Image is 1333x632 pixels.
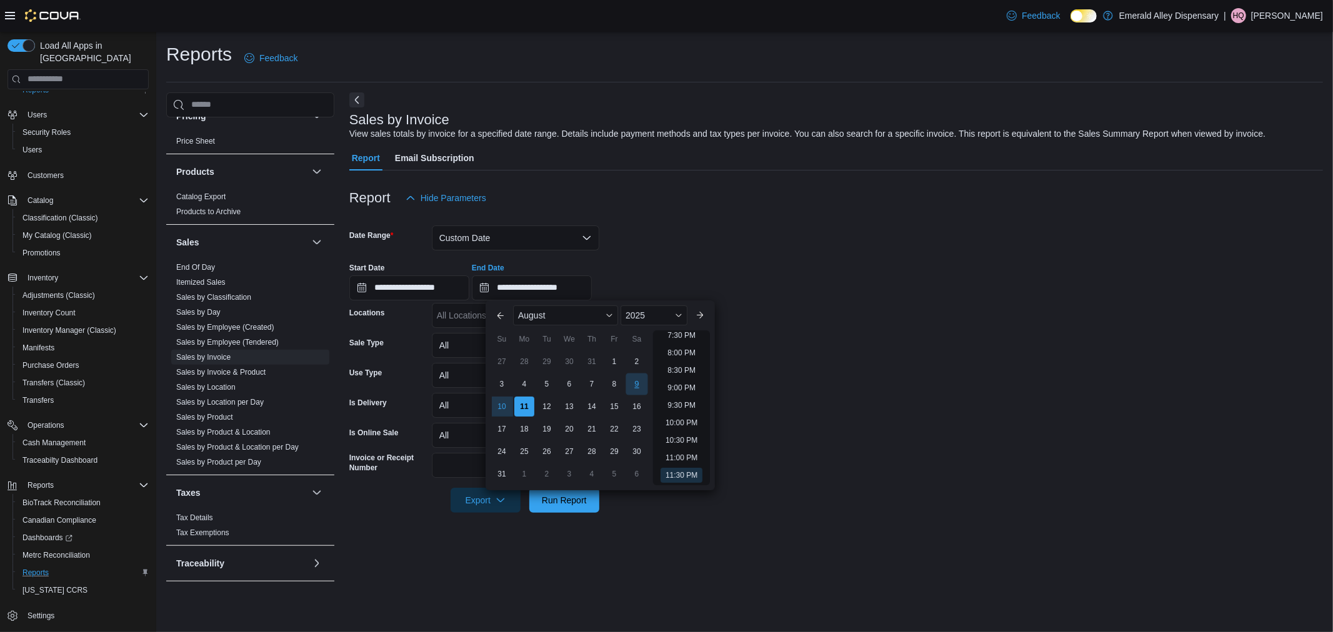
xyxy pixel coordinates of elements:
[22,145,42,155] span: Users
[176,277,226,287] span: Itemized Sales
[17,125,76,140] a: Security Roles
[542,494,587,506] span: Run Report
[472,263,504,273] label: End Date
[22,127,71,137] span: Security Roles
[349,338,384,348] label: Sale Type
[12,227,154,244] button: My Catalog (Classic)
[17,125,149,140] span: Security Roles
[349,428,399,438] label: Is Online Sale
[662,328,701,343] li: 7:30 PM
[176,307,221,317] span: Sales by Day
[627,464,647,484] div: day-6
[176,412,233,422] span: Sales by Product
[352,146,380,170] span: Report
[492,419,512,439] div: day-17
[514,374,534,394] div: day-4
[17,583,92,598] a: [US_STATE] CCRS
[166,189,334,224] div: Products
[176,427,271,437] span: Sales by Product & Location
[1071,9,1097,22] input: Dark Mode
[17,210,103,225] a: Classification (Classic)
[176,557,224,570] h3: Traceability
[17,548,149,563] span: Metrc Reconciliation
[1233,8,1244,23] span: HQ
[537,374,557,394] div: day-5
[22,438,86,448] span: Cash Management
[17,393,59,408] a: Transfers
[176,165,307,178] button: Products
[35,39,149,64] span: Load All Apps in [GEOGRAPHIC_DATA]
[27,611,54,621] span: Settings
[690,305,710,325] button: Next month
[432,393,599,418] button: All
[176,236,307,249] button: Sales
[176,458,261,467] a: Sales by Product per Day
[432,363,599,388] button: All
[22,167,149,183] span: Customers
[2,606,154,625] button: Settings
[492,397,512,417] div: day-10
[22,533,72,543] span: Dashboards
[661,415,702,430] li: 10:00 PM
[604,329,624,349] div: Fr
[537,397,557,417] div: day-12
[17,288,100,303] a: Adjustments (Classic)
[176,442,299,452] span: Sales by Product & Location per Day
[22,107,149,122] span: Users
[492,442,512,462] div: day-24
[17,245,149,260] span: Promotions
[2,106,154,124] button: Users
[12,141,154,159] button: Users
[514,352,534,372] div: day-28
[17,530,77,545] a: Dashboards
[166,510,334,545] div: Taxes
[176,338,279,347] a: Sales by Employee (Tendered)
[513,305,618,325] div: Button. Open the month selector. August is currently selected.
[22,248,61,258] span: Promotions
[22,270,149,285] span: Inventory
[12,546,154,564] button: Metrc Reconciliation
[349,275,469,300] input: Press the down key to open a popover containing a calendar.
[176,528,229,537] a: Tax Exemptions
[22,455,97,465] span: Traceabilty Dashboard
[451,488,521,513] button: Export
[176,382,236,392] span: Sales by Location
[582,419,602,439] div: day-21
[604,442,624,462] div: day-29
[309,556,324,571] button: Traceability
[176,236,199,249] h3: Sales
[492,329,512,349] div: Su
[166,134,334,154] div: Pricing
[1119,8,1219,23] p: Emerald Alley Dispensary
[582,464,602,484] div: day-4
[604,397,624,417] div: day-15
[349,190,391,205] h3: Report
[17,340,149,355] span: Manifests
[2,269,154,287] button: Inventory
[421,192,486,204] span: Hide Parameters
[604,352,624,372] div: day-1
[176,323,274,332] a: Sales by Employee (Created)
[176,513,213,522] a: Tax Details
[1231,8,1246,23] div: Hunter Quinten
[176,398,264,407] a: Sales by Location per Day
[582,397,602,417] div: day-14
[176,207,241,216] a: Products to Archive
[12,452,154,469] button: Traceabilty Dashboard
[176,413,233,422] a: Sales by Product
[17,305,81,320] a: Inventory Count
[17,513,101,528] a: Canadian Compliance
[176,192,226,201] a: Catalog Export
[176,262,215,272] span: End Of Day
[17,142,47,157] a: Users
[22,418,69,433] button: Operations
[491,305,511,325] button: Previous Month
[22,478,59,493] button: Reports
[176,207,241,217] span: Products to Archive
[662,345,701,360] li: 8:00 PM
[582,352,602,372] div: day-31
[176,367,266,377] span: Sales by Invoice & Product
[17,435,149,450] span: Cash Management
[12,209,154,227] button: Classification (Classic)
[1002,3,1065,28] a: Feedback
